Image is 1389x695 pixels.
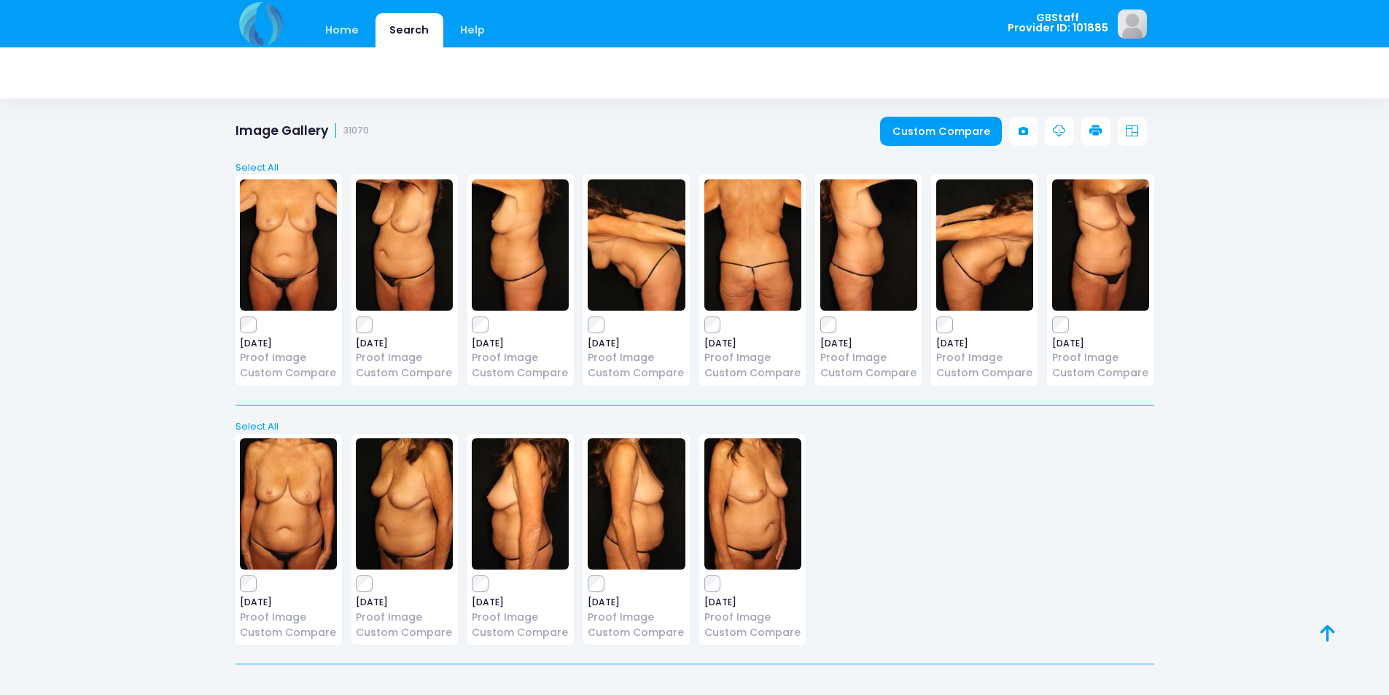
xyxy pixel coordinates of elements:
a: Select All [230,160,1159,175]
span: [DATE] [356,598,453,607]
img: image [472,179,569,311]
a: Custom Compare [472,625,569,640]
a: Custom Compare [472,365,569,381]
a: Custom Compare [880,117,1002,146]
a: Custom Compare [820,365,917,381]
small: 31070 [343,125,369,136]
a: Custom Compare [704,365,801,381]
img: image [588,438,685,570]
span: GBStaff Provider ID: 101885 [1008,12,1108,34]
img: image [356,438,453,570]
span: [DATE] [588,598,685,607]
a: Custom Compare [356,365,453,381]
span: [DATE] [240,339,337,348]
a: Proof Image [240,350,337,365]
span: [DATE] [472,598,569,607]
a: Custom Compare [588,625,685,640]
a: Proof Image [704,610,801,625]
span: [DATE] [356,339,453,348]
a: Proof Image [588,350,685,365]
a: Home [311,13,373,47]
a: Custom Compare [704,625,801,640]
img: image [588,179,685,311]
img: image [820,179,917,311]
a: Proof Image [472,350,569,365]
a: Proof Image [820,350,917,365]
img: image [1118,9,1147,39]
img: image [936,179,1033,311]
img: image [704,438,801,570]
img: image [704,179,801,311]
img: image [472,438,569,570]
span: [DATE] [472,339,569,348]
a: Proof Image [704,350,801,365]
a: Custom Compare [1052,365,1149,381]
a: Proof Image [240,610,337,625]
a: Custom Compare [588,365,685,381]
a: Proof Image [588,610,685,625]
a: Search [376,13,443,47]
span: [DATE] [240,598,337,607]
span: [DATE] [704,598,801,607]
span: [DATE] [704,339,801,348]
a: Custom Compare [240,625,337,640]
span: [DATE] [1052,339,1149,348]
h1: Image Gallery [236,123,370,139]
a: Select All [230,419,1159,434]
img: image [356,179,453,311]
img: image [1052,179,1149,311]
span: [DATE] [588,339,685,348]
a: Proof Image [1052,350,1149,365]
a: Proof Image [936,350,1033,365]
img: image [240,438,337,570]
a: Proof Image [356,350,453,365]
a: Custom Compare [240,365,337,381]
span: [DATE] [936,339,1033,348]
img: image [240,179,337,311]
a: Proof Image [356,610,453,625]
a: Custom Compare [356,625,453,640]
span: [DATE] [820,339,917,348]
a: Custom Compare [936,365,1033,381]
a: Proof Image [472,610,569,625]
a: Help [446,13,499,47]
